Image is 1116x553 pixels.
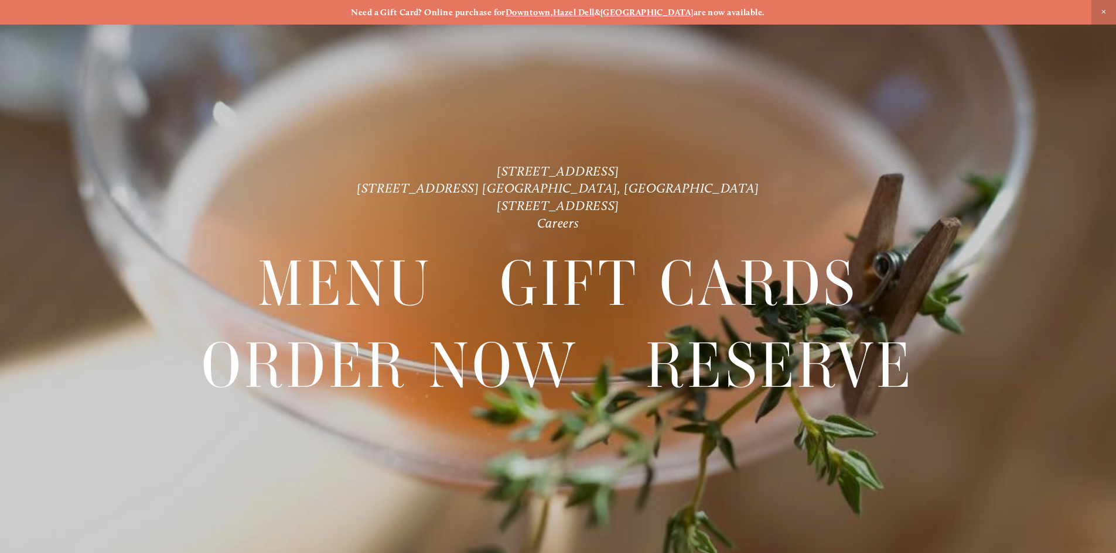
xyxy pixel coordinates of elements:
a: Reserve [646,325,914,406]
a: Hazel Dell [553,7,595,18]
a: [GEOGRAPHIC_DATA] [600,7,694,18]
a: Careers [537,215,579,231]
strong: are now available. [694,7,765,18]
a: Menu [258,244,432,324]
span: Gift Cards [500,244,858,325]
a: Downtown [506,7,551,18]
a: Gift Cards [500,244,858,324]
a: [STREET_ADDRESS] [GEOGRAPHIC_DATA], [GEOGRAPHIC_DATA] [357,180,759,196]
a: [STREET_ADDRESS] [497,163,619,179]
strong: & [595,7,600,18]
strong: Need a Gift Card? Online purchase for [351,7,506,18]
a: [STREET_ADDRESS] [497,198,619,214]
a: Order Now [202,325,578,406]
span: Menu [258,244,432,325]
strong: , [551,7,553,18]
